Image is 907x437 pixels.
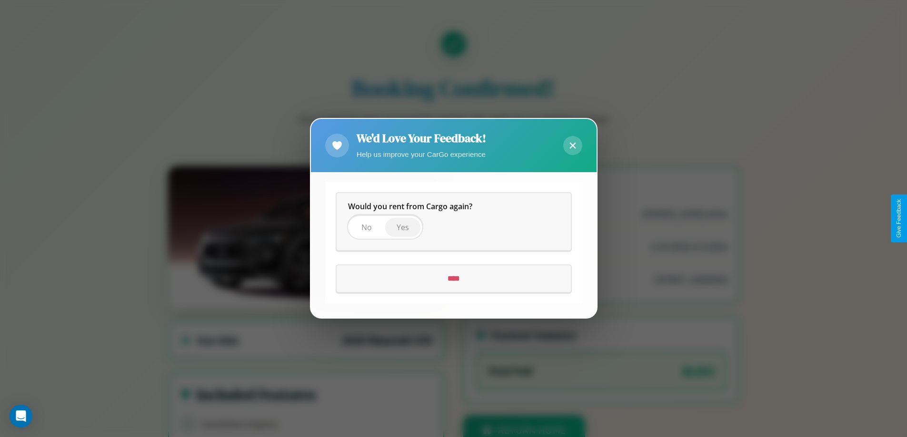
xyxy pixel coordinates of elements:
div: Give Feedback [896,199,902,238]
p: Help us improve your CarGo experience [357,148,486,161]
span: No [361,223,372,233]
span: Would you rent from Cargo again? [348,202,472,212]
span: Yes [397,223,409,233]
h2: We'd Love Your Feedback! [357,130,486,146]
div: Open Intercom Messenger [10,405,32,427]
